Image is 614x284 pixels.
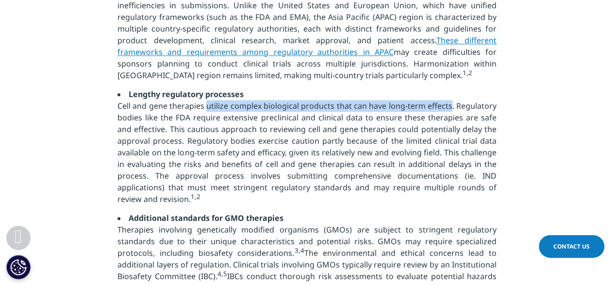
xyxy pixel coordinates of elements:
sup: 4,5 [217,269,227,278]
span: Contact Us [553,242,590,251]
sup: 1,2 [191,192,200,201]
p: Cell and gene therapies utilize complex biological products that can have long-term effects. Regu... [117,100,497,212]
sup: 3,4 [294,246,304,255]
strong: Additional standards for GMO therapies [129,213,283,223]
button: Cookie Settings [6,255,31,279]
a: Contact Us [539,235,604,258]
strong: Lengthy regulatory processes [129,89,244,100]
a: These different frameworks and requirements among regulatory authorities in APAC [117,35,497,57]
sup: 1,2 [463,68,472,77]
